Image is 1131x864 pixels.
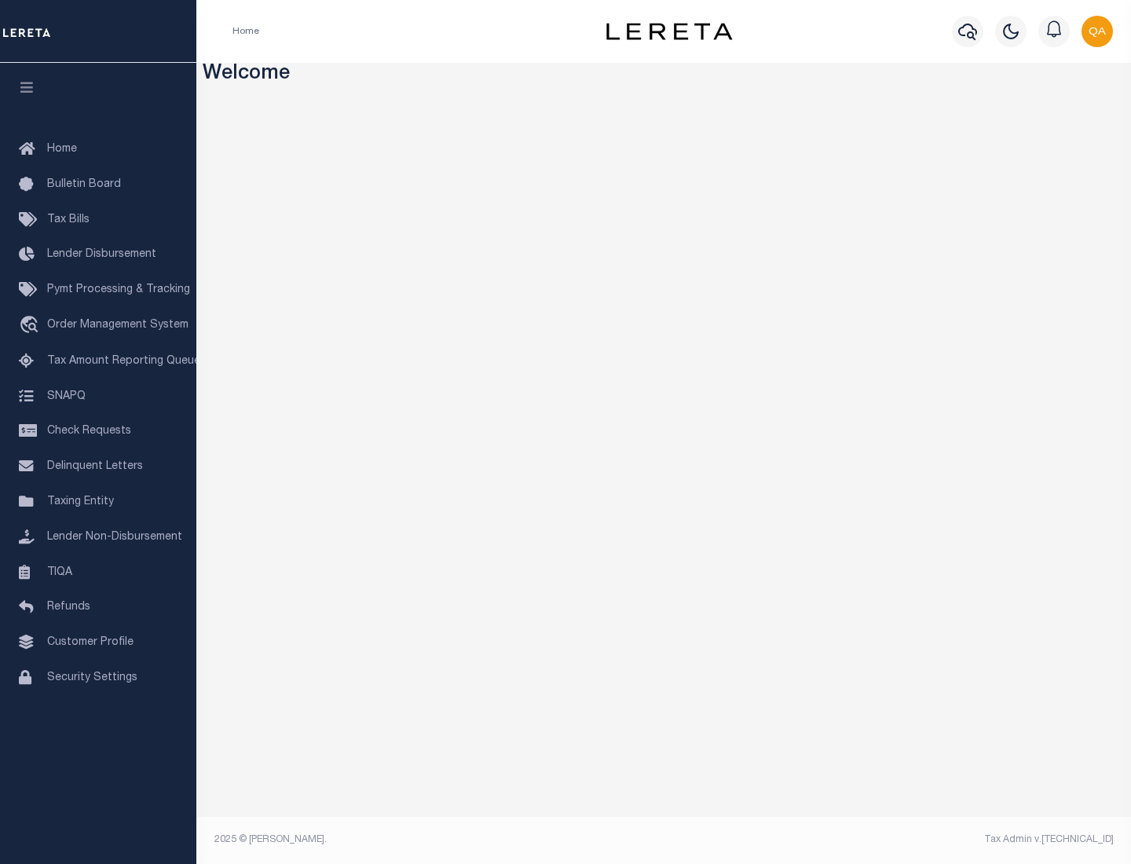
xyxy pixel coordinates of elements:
div: 2025 © [PERSON_NAME]. [203,833,664,847]
img: svg+xml;base64,PHN2ZyB4bWxucz0iaHR0cDovL3d3dy53My5vcmcvMjAwMC9zdmciIHBvaW50ZXItZXZlbnRzPSJub25lIi... [1082,16,1113,47]
span: Customer Profile [47,637,134,648]
span: Delinquent Letters [47,461,143,472]
span: TIQA [47,566,72,577]
span: Lender Disbursement [47,249,156,260]
span: Taxing Entity [47,496,114,507]
span: SNAPQ [47,390,86,401]
img: logo-dark.svg [606,23,732,40]
span: Order Management System [47,320,188,331]
span: Lender Non-Disbursement [47,532,182,543]
div: Tax Admin v.[TECHNICAL_ID] [675,833,1114,847]
span: Pymt Processing & Tracking [47,284,190,295]
span: Bulletin Board [47,179,121,190]
li: Home [232,24,259,38]
i: travel_explore [19,316,44,336]
span: Tax Bills [47,214,90,225]
h3: Welcome [203,63,1126,87]
span: Tax Amount Reporting Queue [47,356,200,367]
span: Check Requests [47,426,131,437]
span: Refunds [47,602,90,613]
span: Security Settings [47,672,137,683]
span: Home [47,144,77,155]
